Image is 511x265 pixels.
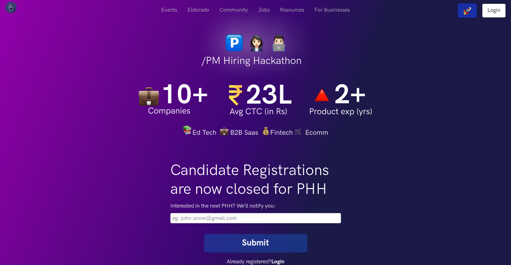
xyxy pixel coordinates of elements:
[156,3,182,17] a: Events
[204,234,307,252] button: Submit
[214,3,253,17] a: Community
[253,3,275,17] a: Jobs
[170,161,341,199] h1: Candidate Registrations are now closed for PHH
[482,3,506,18] a: Login
[309,3,355,17] a: For Businesses
[170,259,341,265] h4: Already registered?
[170,213,341,223] input: Please fill this field
[271,259,284,265] a: Login
[463,7,471,15] img: rocket
[5,2,17,13] img: UXHack logo
[170,202,341,210] label: Interested in the next PHH? We'll notify you:
[182,3,214,17] a: Eldorado
[275,3,309,17] a: Resources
